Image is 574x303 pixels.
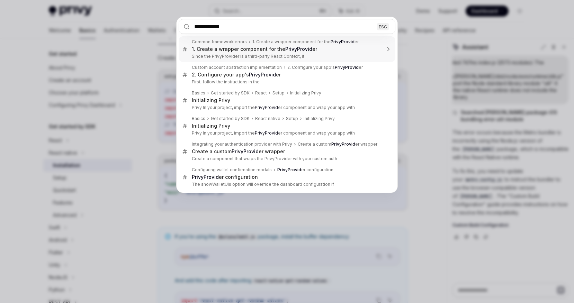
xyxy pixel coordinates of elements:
[298,141,377,147] div: Create a custom er wrapper
[192,167,272,173] div: Configuring wallet confirmation modals
[192,123,230,129] div: Initializing Privy
[211,116,250,121] div: Get started by SDK
[192,156,381,162] p: Create a component that wraps the PrivyProvider with your custom auth
[192,116,205,121] div: Basics
[192,79,381,85] p: First, follow the instructions in the
[331,39,355,44] b: PrivyProvid
[192,148,285,155] div: Create a custom er wrapper
[277,167,301,172] b: PrivyProvid
[304,116,335,121] div: Initializing Privy
[287,65,363,70] div: 2. Configure your app's er
[377,23,389,30] div: ESC
[192,182,381,187] p: The showWalletUIs option will override the dashboard configuration if
[192,39,247,45] div: Common framework errors
[192,174,219,180] b: PrivyProvid
[192,97,230,103] div: Initializing Privy
[249,72,276,77] b: PrivyProvid
[192,72,281,78] div: 2. Configure your app's er
[192,105,381,110] p: Privy In your project, import the er component and wrap your app with
[192,174,258,180] div: er configuration
[192,46,317,52] div: 1. Create a wrapper component for the er
[255,105,278,110] b: PrivyProvid
[335,65,359,70] b: PrivyProvid
[331,141,355,147] b: PrivyProvid
[255,90,267,96] div: React
[232,148,259,154] b: PrivyProvid
[192,54,381,59] p: Since the PrivyProvider is a third-party React Context, it
[286,116,298,121] div: Setup
[277,167,333,173] div: er configuration
[252,39,359,45] div: 1. Create a wrapper component for the er
[272,90,285,96] div: Setup
[192,141,292,147] div: Integrating your authentication provider with Privy
[285,46,312,52] b: PrivyProvid
[255,130,278,136] b: PrivyProvid
[192,130,381,136] p: Privy In your project, import the er component and wrap your app with
[192,65,282,70] div: Custom account abstraction implementation
[255,116,280,121] div: React native
[290,90,321,96] div: Initializing Privy
[192,90,205,96] div: Basics
[211,90,250,96] div: Get started by SDK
